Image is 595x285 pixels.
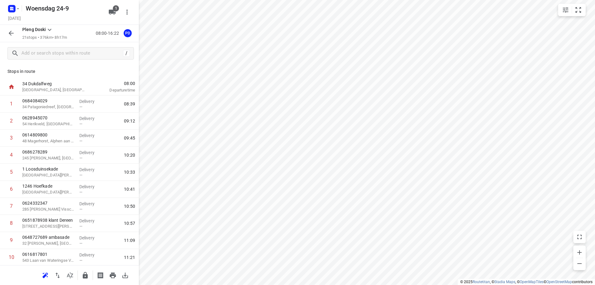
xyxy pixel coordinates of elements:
span: 10:50 [124,203,135,209]
li: © 2025 , © , © © contributors [460,280,593,284]
p: Delivery [79,201,102,207]
p: 48 Magerhorst, Alphen aan den Rijn [22,138,74,144]
div: 3 [10,135,13,141]
span: Print route [107,272,119,278]
p: Delivery [79,98,102,105]
a: OpenStreetMap [546,280,572,284]
span: 11:09 [124,237,135,243]
span: 08:00 [94,80,135,87]
span: 11:21 [124,254,135,261]
div: 10 [9,254,14,260]
a: Stadia Maps [494,280,515,284]
span: — [79,190,82,194]
a: Routetitan [473,280,490,284]
p: 17 Gramsbergenlaan, Den Haag [22,223,74,229]
div: 8 [10,220,13,226]
button: 1 [106,6,118,18]
span: 10:41 [124,186,135,192]
p: Delivery [79,115,102,122]
p: 32 Arend Vijfvinkelplein, Den Haag [22,240,74,247]
p: Delivery [79,218,102,224]
button: More [121,6,133,18]
span: — [79,224,82,229]
p: 08:00-16:22 [96,30,121,37]
h5: Woensdag 24-9 [23,3,104,13]
p: [GEOGRAPHIC_DATA], [GEOGRAPHIC_DATA] [22,87,87,93]
span: — [79,173,82,177]
a: OpenMapTiles [520,280,544,284]
span: 10:20 [124,152,135,158]
p: Delivery [79,235,102,241]
span: — [79,156,82,160]
div: 1 [10,101,13,107]
p: Pleng Doski [22,26,46,33]
p: Delivery [79,132,102,139]
span: — [79,241,82,246]
h5: [DATE] [6,15,23,22]
span: Assigned to Pleng Doski [121,30,134,36]
button: PD [121,27,134,39]
p: 285 Roemer Visscherstraat, Den Haag [22,206,74,212]
p: [GEOGRAPHIC_DATA][PERSON_NAME], [GEOGRAPHIC_DATA] [22,172,74,178]
p: 21 stops • 376km • 8h17m [22,35,67,41]
button: Lock route [79,269,91,282]
span: — [79,258,82,263]
span: Reoptimize route [39,272,51,278]
span: Print shipping labels [94,272,107,278]
div: 5 [10,169,13,175]
p: 0648727689 ambasade [22,234,74,240]
p: 0684084029 [22,98,74,104]
div: 4 [10,152,13,158]
span: Reverse route [51,272,64,278]
div: / [123,50,130,57]
p: [GEOGRAPHIC_DATA][PERSON_NAME], [GEOGRAPHIC_DATA] [22,189,74,195]
p: 0614809800 [22,132,74,138]
p: Delivery [79,184,102,190]
span: Sort by time window [64,272,76,278]
span: Download route [119,272,131,278]
p: 54 Herikveld, [GEOGRAPHIC_DATA] [22,121,74,127]
p: Departure time [94,87,135,93]
p: Stops in route [7,68,131,75]
p: 34 Patagoniedreef, Utrecht [22,104,74,110]
p: 0624332347 [22,200,74,206]
p: Delivery [79,149,102,156]
div: 7 [10,203,13,209]
p: Delivery [79,167,102,173]
div: 6 [10,186,13,192]
div: 2 [10,118,13,124]
span: — [79,139,82,143]
input: Add or search stops within route [21,49,123,58]
p: 0616817801 [22,251,74,257]
span: 08:39 [124,101,135,107]
div: PD [124,29,132,37]
span: 10:33 [124,169,135,175]
span: — [79,122,82,126]
span: 09:12 [124,118,135,124]
p: 34 Dukdalfweg [22,81,87,87]
p: 245 Jan van Riebeekstraat, Den Haag [22,155,74,161]
span: 09:45 [124,135,135,141]
p: 0628945070 [22,115,74,121]
p: Delivery [79,252,102,258]
button: Fit zoom [572,4,584,16]
span: — [79,207,82,212]
div: small contained button group [558,4,586,16]
span: 10:57 [124,220,135,226]
p: 0686278289 [22,149,74,155]
p: 1246 Hoefkade [22,183,74,189]
span: — [79,105,82,109]
p: 0651878938 klant Dereen [22,217,74,223]
p: 1 Loosduinsekade [22,166,74,172]
p: 543 Laan van Wateringse Veld, Den Haag [22,257,74,264]
span: 1 [113,5,119,11]
div: 9 [10,237,13,243]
